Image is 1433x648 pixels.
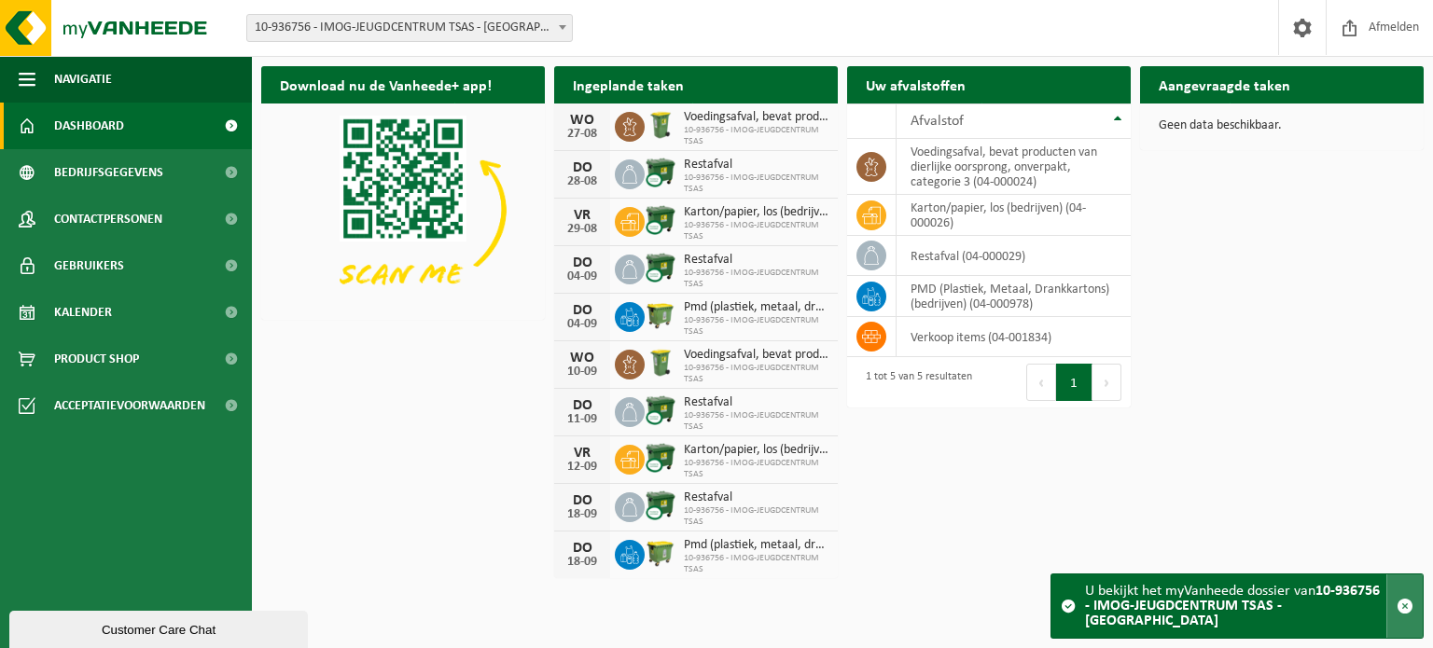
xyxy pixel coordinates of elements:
div: DO [563,541,601,556]
strong: 10-936756 - IMOG-JEUGDCENTRUM TSAS - [GEOGRAPHIC_DATA] [1085,584,1380,628]
h2: Aangevraagde taken [1140,66,1309,103]
span: Pmd (plastiek, metaal, drankkartons) (bedrijven) [684,538,828,553]
span: Restafval [684,253,828,268]
span: 10-936756 - IMOG-JEUGDCENTRUM TSAS [684,505,828,528]
h2: Download nu de Vanheede+ app! [261,66,510,103]
span: Restafval [684,395,828,410]
td: restafval (04-000029) [897,236,1131,276]
div: DO [563,303,601,318]
span: Navigatie [54,56,112,103]
span: Afvalstof [911,114,964,129]
div: WO [563,113,601,128]
img: Download de VHEPlus App [261,103,545,316]
span: Restafval [684,158,828,172]
p: Geen data beschikbaar. [1159,119,1405,132]
span: Dashboard [54,103,124,149]
span: Contactpersonen [54,196,162,242]
div: 29-08 [563,223,601,236]
div: DO [563,493,601,508]
img: WB-0240-HPE-GN-50 [645,347,676,379]
span: Bedrijfsgegevens [54,149,163,196]
button: Next [1092,364,1121,401]
span: Karton/papier, los (bedrijven) [684,443,828,458]
img: WB-1100-HPE-GN-50 [645,299,676,331]
div: 12-09 [563,461,601,474]
span: Acceptatievoorwaarden [54,382,205,429]
div: 27-08 [563,128,601,141]
div: 1 tot 5 van 5 resultaten [856,362,972,403]
div: 04-09 [563,270,601,283]
span: Karton/papier, los (bedrijven) [684,205,828,220]
span: Product Shop [54,336,139,382]
img: WB-0240-HPE-GN-50 [645,109,676,141]
div: DO [563,160,601,175]
img: WB-1100-CU [645,157,676,188]
span: 10-936756 - IMOG-JEUGDCENTRUM TSAS [684,220,828,242]
span: 10-936756 - IMOG-JEUGDCENTRUM TSAS [684,125,828,147]
span: Pmd (plastiek, metaal, drankkartons) (bedrijven) [684,300,828,315]
div: DO [563,398,601,413]
h2: Ingeplande taken [554,66,703,103]
span: Voedingsafval, bevat producten van dierlijke oorsprong, onverpakt, categorie 3 [684,110,828,125]
h2: Uw afvalstoffen [847,66,984,103]
span: 10-936756 - IMOG-JEUGDCENTRUM TSAS [684,458,828,480]
div: DO [563,255,601,270]
span: 10-936756 - IMOG-JEUGDCENTRUM TSAS [684,363,828,385]
span: 10-936756 - IMOG-JEUGDCENTRUM TSAS [684,268,828,290]
img: WB-1100-CU [645,394,676,426]
div: 11-09 [563,413,601,426]
button: 1 [1056,364,1092,401]
iframe: chat widget [9,607,312,648]
div: 18-09 [563,556,601,569]
img: WB-1100-CU [645,489,676,521]
td: PMD (Plastiek, Metaal, Drankkartons) (bedrijven) (04-000978) [897,276,1131,317]
span: Gebruikers [54,242,124,289]
span: Kalender [54,289,112,336]
span: 10-936756 - IMOG-JEUGDCENTRUM TSAS [684,410,828,433]
img: WB-1100-CU [645,204,676,236]
img: WB-1100-CU [645,442,676,474]
img: WB-1100-HPE-GN-50 [645,537,676,569]
button: Previous [1026,364,1056,401]
span: 10-936756 - IMOG-JEUGDCENTRUM TSAS [684,553,828,575]
div: U bekijkt het myVanheede dossier van [1085,574,1386,638]
span: 10-936756 - IMOG-JEUGDCENTRUM TSAS [684,315,828,338]
span: 10-936756 - IMOG-JEUGDCENTRUM TSAS - HARELBEKE [247,15,572,41]
div: VR [563,208,601,223]
span: Voedingsafval, bevat producten van dierlijke oorsprong, onverpakt, categorie 3 [684,348,828,363]
div: 04-09 [563,318,601,331]
span: Restafval [684,490,828,505]
td: voedingsafval, bevat producten van dierlijke oorsprong, onverpakt, categorie 3 (04-000024) [897,139,1131,195]
td: karton/papier, los (bedrijven) (04-000026) [897,195,1131,236]
div: 18-09 [563,508,601,521]
img: WB-1100-CU [645,252,676,283]
span: 10-936756 - IMOG-JEUGDCENTRUM TSAS [684,172,828,195]
span: 10-936756 - IMOG-JEUGDCENTRUM TSAS - HARELBEKE [246,14,573,42]
div: VR [563,446,601,461]
td: verkoop items (04-001834) [897,317,1131,357]
div: 10-09 [563,365,601,379]
div: WO [563,351,601,365]
div: 28-08 [563,175,601,188]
